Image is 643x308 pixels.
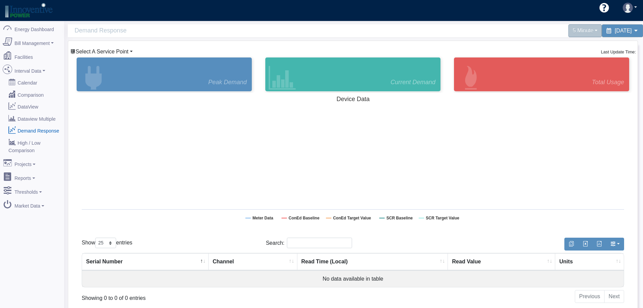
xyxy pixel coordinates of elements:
[75,24,356,37] span: Demand Response
[287,238,352,248] input: Search:
[386,216,413,220] tspan: SCR Baseline
[76,49,129,54] span: Device List
[578,238,592,251] button: Export to Excel
[592,78,624,87] span: Total Usage
[208,78,247,87] span: Peak Demand
[266,238,352,248] label: Search:
[564,238,579,251] button: Copy to clipboard
[606,238,624,251] button: Show/Hide Columns
[82,289,302,302] div: Showing 0 to 0 of 0 entries
[70,49,133,54] a: Select A Service Point
[95,238,116,248] select: Showentries
[337,96,370,102] tspan: Device Data
[568,24,602,37] div: 5 Minute
[289,216,320,220] tspan: ConEd Baseline
[297,253,448,270] th: Read Time (Local) : activate to sort column ascending
[592,238,606,251] button: Generate PDF
[333,216,371,220] tspan: ConEd Target Value
[448,253,555,270] th: Read Value : activate to sort column ascending
[252,216,273,220] tspan: Meter Data
[82,238,132,248] label: Show entries
[426,216,459,220] tspan: SCR Target Value
[82,270,624,287] td: No data available in table
[82,253,209,270] th: Serial Number : activate to sort column descending
[601,49,636,54] small: Last Update Time:
[623,3,633,13] img: user-3.svg
[391,78,435,87] span: Current Demand
[615,28,632,33] span: [DATE]
[555,253,624,270] th: Units : activate to sort column ascending
[209,253,297,270] th: Channel : activate to sort column ascending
